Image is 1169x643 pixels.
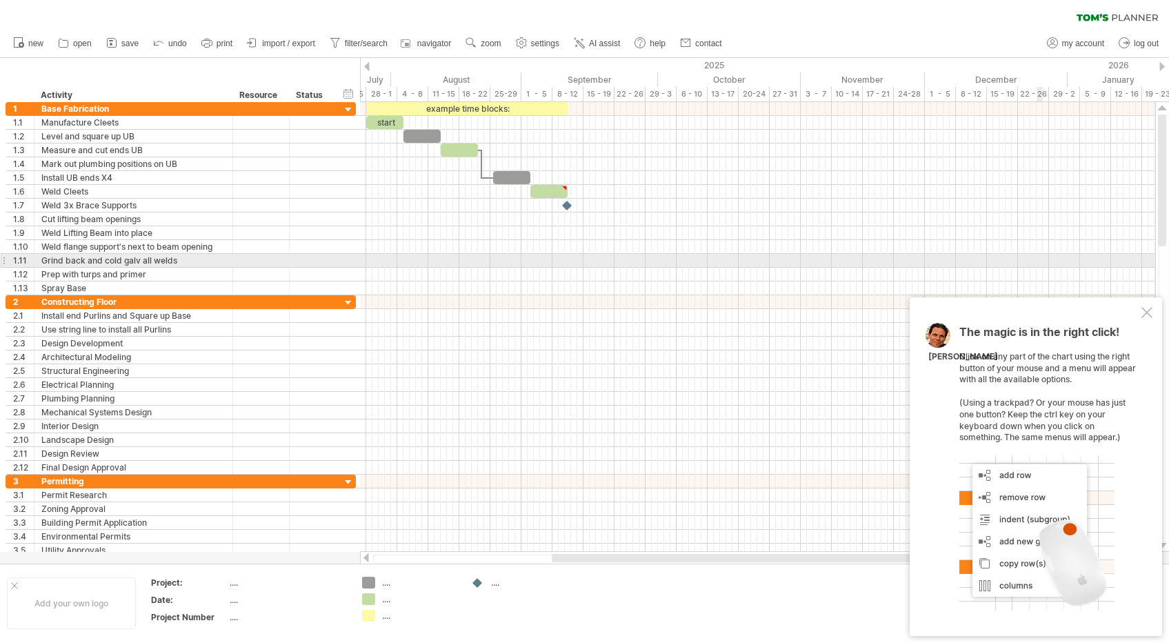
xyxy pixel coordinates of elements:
div: 2.10 [13,433,34,446]
div: 29 - 2 [1049,87,1080,101]
div: .... [382,593,457,605]
div: 2.8 [13,406,34,419]
a: undo [150,34,191,52]
div: 8 - 12 [956,87,987,101]
div: Utility Approvals [41,544,226,557]
div: .... [382,577,457,588]
div: .... [491,577,566,588]
div: 2.7 [13,392,34,405]
div: .... [230,594,346,606]
div: 18 - 22 [459,87,490,101]
div: .... [230,577,346,588]
div: 1.2 [13,130,34,143]
div: 5 - 9 [1080,87,1111,101]
div: 27 - 31 [770,87,801,101]
div: 3.3 [13,516,34,529]
div: 10 - 14 [832,87,863,101]
div: 2.12 [13,461,34,474]
div: 1.10 [13,240,34,253]
div: Environmental Permits [41,530,226,543]
div: Design Review [41,447,226,460]
div: 2 [13,295,34,308]
div: 3.1 [13,488,34,502]
div: Structural Engineering [41,364,226,377]
a: log out [1115,34,1163,52]
div: Resource [239,88,281,102]
div: 11 - 15 [428,87,459,101]
div: Measure and cut ends UB [41,144,226,157]
div: 13 - 17 [708,87,739,101]
div: Final Design Approval [41,461,226,474]
div: Weld flange support's next to beam opening [41,240,226,253]
span: filter/search [345,39,388,48]
span: my account [1062,39,1104,48]
div: Interior Design [41,419,226,433]
div: 3.2 [13,502,34,515]
div: 1.8 [13,212,34,226]
div: Click on any part of the chart using the right button of your mouse and a menu will appear with a... [959,326,1139,611]
span: settings [531,39,559,48]
span: zoom [481,39,501,48]
span: (Using a trackpad? Or your mouse has just one button? Keep the ctrl key on your keyboard down whe... [959,397,1126,442]
div: Architectural Modeling [41,350,226,364]
div: Grind back and cold galv all welds [41,254,226,267]
div: 1.1 [13,116,34,129]
div: 1.7 [13,199,34,212]
div: Zoning Approval [41,502,226,515]
div: 3.4 [13,530,34,543]
div: 20-24 [739,87,770,101]
div: Install UB ends X4 [41,171,226,184]
a: save [103,34,143,52]
div: Plumbing Planning [41,392,226,405]
div: Landscape Design [41,433,226,446]
div: [PERSON_NAME] [928,351,998,363]
div: Building Permit Application [41,516,226,529]
div: 2.9 [13,419,34,433]
a: AI assist [570,34,624,52]
div: 6 - 10 [677,87,708,101]
div: November 2025 [801,72,925,87]
div: 1 [13,102,34,115]
div: 17 - 21 [863,87,894,101]
div: Mechanical Systems Design [41,406,226,419]
span: import / export [262,39,315,48]
div: Install end Purlins and Square up Base [41,309,226,322]
a: print [198,34,237,52]
div: 1.12 [13,268,34,281]
span: undo [168,39,187,48]
div: Project: [151,577,227,588]
div: 24-28 [894,87,925,101]
a: contact [677,34,726,52]
div: 1.4 [13,157,34,170]
div: December 2025 [925,72,1068,87]
a: open [54,34,96,52]
div: 22 - 26 [615,87,646,101]
div: Prep with turps and primer [41,268,226,281]
div: Manufacture Cleets [41,116,226,129]
div: Spray Base [41,281,226,295]
div: 3.5 [13,544,34,557]
div: Weld 3x Brace Supports [41,199,226,212]
span: open [73,39,92,48]
div: Level and square up UB [41,130,226,143]
div: Date: [151,594,227,606]
div: 3 [13,475,34,488]
span: AI assist [589,39,620,48]
div: Project Number [151,611,227,623]
div: Add your own logo [7,577,136,629]
div: 1.5 [13,171,34,184]
div: Cut lifting beam openings [41,212,226,226]
div: 3 - 7 [801,87,832,101]
div: 2.6 [13,378,34,391]
div: August 2025 [391,72,521,87]
div: 2.11 [13,447,34,460]
a: zoom [462,34,505,52]
div: 25-29 [490,87,521,101]
span: print [217,39,232,48]
div: Activity [41,88,225,102]
div: Constructing Floor [41,295,226,308]
div: 1.3 [13,144,34,157]
div: example time blocks: [366,102,568,115]
div: Status [296,88,326,102]
div: Use string line to install all Purlins [41,323,226,336]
